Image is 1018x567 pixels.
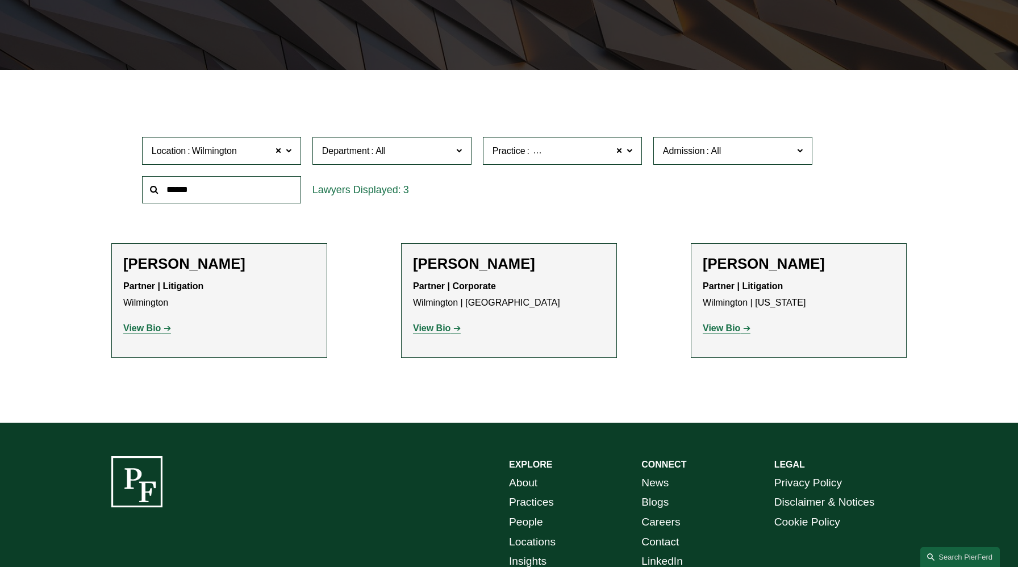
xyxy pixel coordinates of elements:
[703,281,783,291] strong: Partner | Litigation
[413,281,496,291] strong: Partner | Corporate
[641,532,679,552] a: Contact
[123,255,315,273] h2: [PERSON_NAME]
[152,146,186,156] span: Location
[774,512,840,532] a: Cookie Policy
[531,144,758,159] span: Bankruptcy, Financial Restructuring, and Reorganization
[123,323,161,333] strong: View Bio
[509,512,543,532] a: People
[403,184,409,195] span: 3
[413,323,461,333] a: View Bio
[413,255,605,273] h2: [PERSON_NAME]
[703,278,895,311] p: Wilmington | [US_STATE]
[703,323,740,333] strong: View Bio
[509,493,554,512] a: Practices
[774,473,842,493] a: Privacy Policy
[641,493,669,512] a: Blogs
[641,460,686,469] strong: CONNECT
[509,460,552,469] strong: EXPLORE
[493,146,525,156] span: Practice
[123,281,203,291] strong: Partner | Litigation
[322,146,370,156] span: Department
[413,278,605,311] p: Wilmington | [GEOGRAPHIC_DATA]
[774,460,805,469] strong: LEGAL
[509,473,537,493] a: About
[123,278,315,311] p: Wilmington
[509,532,556,552] a: Locations
[413,323,450,333] strong: View Bio
[663,146,705,156] span: Admission
[703,255,895,273] h2: [PERSON_NAME]
[703,323,750,333] a: View Bio
[123,323,171,333] a: View Bio
[641,473,669,493] a: News
[774,493,875,512] a: Disclaimer & Notices
[192,144,237,159] span: Wilmington
[641,512,680,532] a: Careers
[920,547,1000,567] a: Search this site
